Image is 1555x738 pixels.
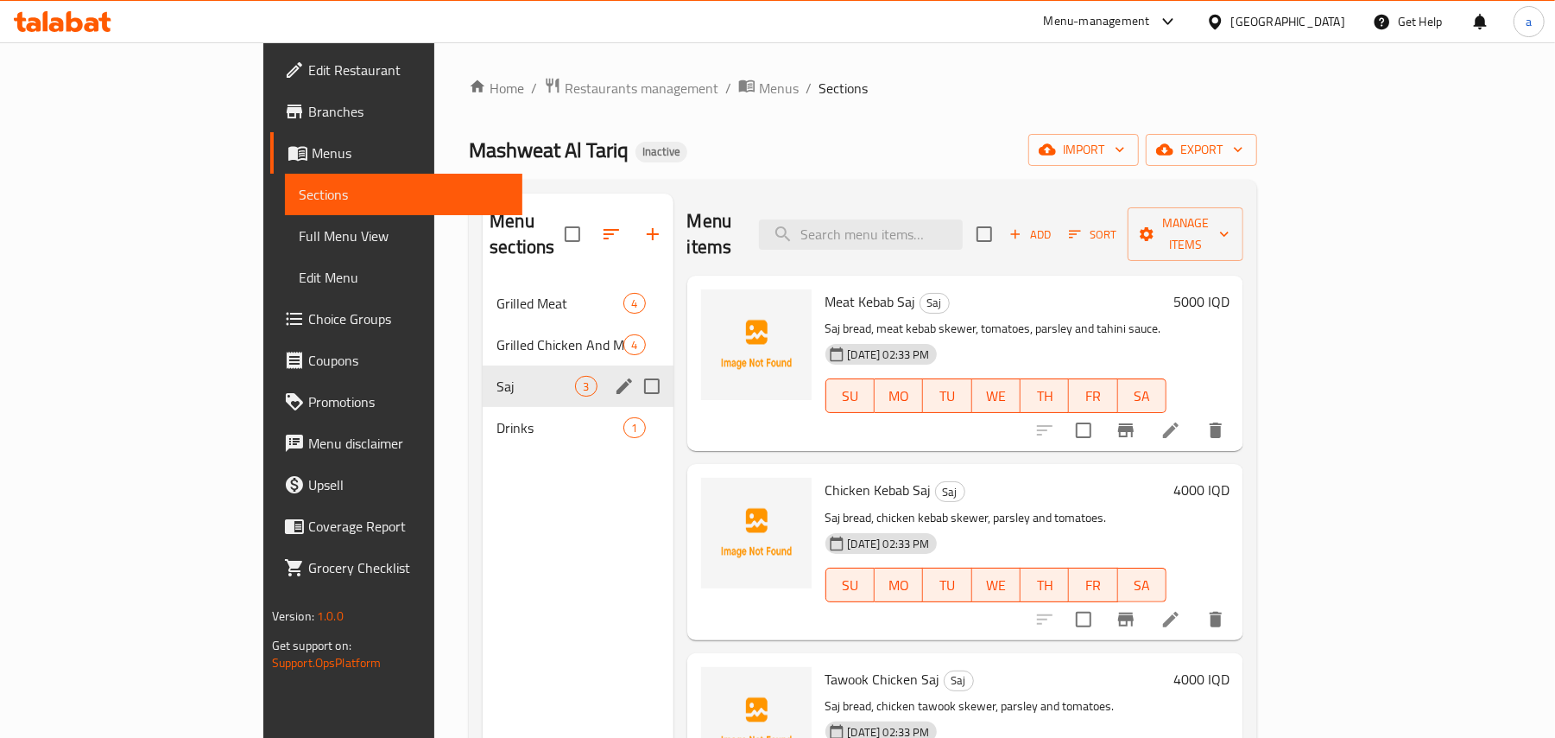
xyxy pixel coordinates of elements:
div: Grilled Meat4 [483,283,673,324]
div: items [623,417,645,438]
button: delete [1195,599,1236,640]
span: Branches [308,101,509,122]
button: Sort [1065,221,1121,248]
span: TH [1027,573,1062,598]
span: SA [1125,384,1160,409]
span: [DATE] 02:33 PM [841,536,937,552]
button: WE [972,568,1021,602]
span: MO [882,573,916,598]
span: Saj [496,376,575,397]
div: Inactive [635,142,687,162]
img: Meat Kebab Saj [701,289,812,400]
span: Coupons [308,350,509,371]
span: Grilled Meat [496,293,623,314]
button: TU [923,568,971,602]
button: TH [1021,379,1069,413]
span: a [1526,12,1532,31]
h6: 4000 IQD [1173,667,1229,691]
div: [GEOGRAPHIC_DATA] [1231,12,1345,31]
button: MO [875,379,923,413]
button: Manage items [1128,207,1243,261]
li: / [725,78,731,99]
span: Menu disclaimer [308,433,509,454]
div: Saj [920,293,950,314]
a: Support.OpsPlatform [272,652,382,674]
span: Mashweat Al Tariq [469,130,629,169]
div: items [623,293,645,314]
a: Restaurants management [544,77,718,99]
div: Drinks1 [483,407,673,449]
button: SA [1118,568,1166,602]
span: Menus [312,143,509,163]
input: search [759,219,963,250]
button: edit [611,373,637,399]
div: Saj [944,671,974,691]
a: Grocery Checklist [270,547,523,588]
h6: 4000 IQD [1173,478,1229,502]
button: SU [825,568,875,602]
a: Full Menu View [285,215,523,257]
li: / [531,78,537,99]
a: Menus [270,132,523,174]
span: export [1160,139,1243,161]
div: Saj [935,481,965,502]
button: TU [923,379,971,413]
button: Add [1002,221,1058,248]
span: MO [882,384,916,409]
span: Upsell [308,474,509,495]
p: Saj bread, chicken tawook skewer, parsley and tomatoes. [825,696,1167,717]
span: Menus [759,78,799,99]
span: WE [979,573,1014,598]
span: Version: [272,605,314,627]
span: Grilled Chicken And Meals [496,334,623,355]
span: Saj [936,482,964,502]
a: Coupons [270,340,523,381]
span: Select to update [1065,601,1102,638]
div: Saj3edit [483,366,673,407]
button: export [1146,134,1257,166]
span: Select section [966,216,1002,252]
button: FR [1069,379,1117,413]
button: delete [1195,410,1236,451]
a: Edit menu item [1160,609,1181,630]
span: Chicken Kebab Saj [825,477,932,503]
nav: breadcrumb [469,77,1257,99]
a: Menu disclaimer [270,423,523,464]
button: MO [875,568,923,602]
span: 4 [624,337,644,353]
button: Branch-specific-item [1105,410,1147,451]
a: Edit Restaurant [270,49,523,91]
a: Menus [738,77,799,99]
button: Branch-specific-item [1105,599,1147,640]
span: Meat Kebab Saj [825,289,916,315]
span: TU [930,573,964,598]
span: SA [1125,573,1160,598]
span: Sort [1069,225,1116,245]
span: Grocery Checklist [308,557,509,578]
button: TH [1021,568,1069,602]
h2: Menu sections [490,208,564,260]
span: SU [833,573,868,598]
span: FR [1076,573,1110,598]
span: Full Menu View [299,226,509,246]
span: Saj [945,671,973,690]
a: Sections [285,174,523,215]
span: 3 [576,379,596,395]
p: Saj bread, chicken kebab skewer, parsley and tomatoes. [825,507,1167,529]
span: Sections [819,78,868,99]
span: Sort items [1058,221,1128,248]
span: Edit Menu [299,267,509,288]
div: items [575,376,597,397]
a: Edit Menu [285,257,523,298]
li: / [806,78,812,99]
a: Branches [270,91,523,132]
span: Sort sections [591,213,632,255]
button: import [1028,134,1139,166]
span: SU [833,384,868,409]
div: Grilled Chicken And Meals4 [483,324,673,366]
button: WE [972,379,1021,413]
span: Manage items [1141,213,1229,256]
span: TU [930,384,964,409]
span: Select all sections [554,216,591,252]
span: Saj [920,293,949,313]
